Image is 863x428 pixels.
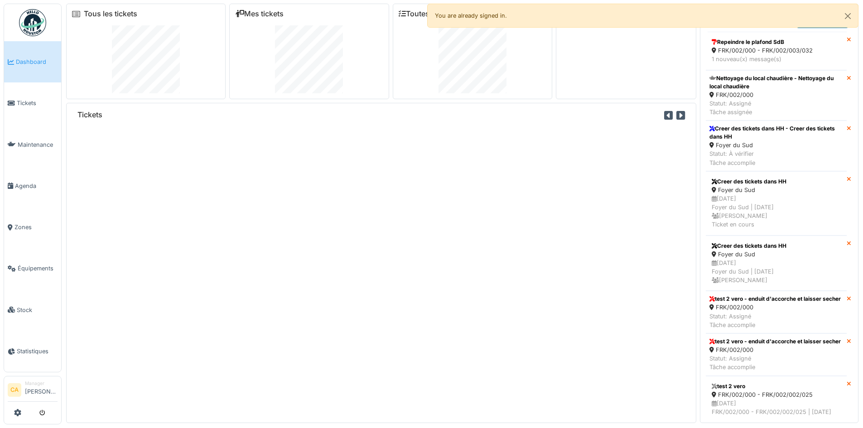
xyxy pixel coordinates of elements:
[706,70,847,121] a: Nettoyage du local chaudière - Nettoyage du local chaudière FRK/002/000 Statut: AssignéTâche assi...
[706,333,847,376] a: test 2 vero - enduit d'accorche et laisser secher FRK/002/000 Statut: AssignéTâche accomplie
[709,125,843,141] div: Creer des tickets dans HH - Creer des tickets dans HH
[706,236,847,291] a: Creer des tickets dans HH Foyer du Sud [DATE]Foyer du Sud | [DATE] [PERSON_NAME]
[18,264,58,273] span: Équipements
[4,82,61,124] a: Tickets
[17,347,58,356] span: Statistiques
[399,10,466,18] a: Toutes les tâches
[15,182,58,190] span: Agenda
[712,390,841,399] div: FRK/002/000 - FRK/002/002/025
[709,141,843,149] div: Foyer du Sud
[838,4,858,28] button: Close
[84,10,137,18] a: Tous les tickets
[19,9,46,36] img: Badge_color-CXgf-gQk.svg
[706,291,847,333] a: test 2 vero - enduit d'accorche et laisser secher FRK/002/000 Statut: AssignéTâche accomplie
[4,165,61,207] a: Agenda
[8,383,21,397] li: CA
[712,38,841,46] div: Repeindre le plafond SdB
[709,74,843,91] div: Nettoyage du local chaudière - Nettoyage du local chaudière
[712,46,841,55] div: FRK/002/000 - FRK/002/003/032
[16,58,58,66] span: Dashboard
[706,120,847,171] a: Creer des tickets dans HH - Creer des tickets dans HH Foyer du Sud Statut: À vérifierTâche accomplie
[712,186,841,194] div: Foyer du Sud
[709,149,843,167] div: Statut: À vérifier Tâche accomplie
[712,382,841,390] div: test 2 vero
[4,124,61,165] a: Maintenance
[709,346,841,354] div: FRK/002/000
[8,380,58,402] a: CA Manager[PERSON_NAME]
[77,111,102,119] h6: Tickets
[712,242,841,250] div: Creer des tickets dans HH
[709,337,841,346] div: test 2 vero - enduit d'accorche et laisser secher
[4,331,61,372] a: Statistiques
[712,250,841,259] div: Foyer du Sud
[4,207,61,248] a: Zones
[709,354,841,371] div: Statut: Assigné Tâche accomplie
[4,248,61,289] a: Équipements
[712,55,841,63] div: 1 nouveau(x) message(s)
[709,99,843,116] div: Statut: Assigné Tâche assignée
[709,312,841,329] div: Statut: Assigné Tâche accomplie
[18,140,58,149] span: Maintenance
[427,4,859,28] div: You are already signed in.
[4,41,61,82] a: Dashboard
[17,306,58,314] span: Stock
[712,178,841,186] div: Creer des tickets dans HH
[712,194,841,229] div: [DATE] Foyer du Sud | [DATE] [PERSON_NAME] Ticket en cours
[709,91,843,99] div: FRK/002/000
[709,295,841,303] div: test 2 vero - enduit d'accorche et laisser secher
[712,259,841,285] div: [DATE] Foyer du Sud | [DATE] [PERSON_NAME]
[709,303,841,312] div: FRK/002/000
[4,289,61,331] a: Stock
[235,10,284,18] a: Mes tickets
[25,380,58,399] li: [PERSON_NAME]
[17,99,58,107] span: Tickets
[706,32,847,70] a: Repeindre le plafond SdB FRK/002/000 - FRK/002/003/032 1 nouveau(x) message(s)
[706,171,847,236] a: Creer des tickets dans HH Foyer du Sud [DATE]Foyer du Sud | [DATE] [PERSON_NAME]Ticket en cours
[14,223,58,231] span: Zones
[25,380,58,387] div: Manager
